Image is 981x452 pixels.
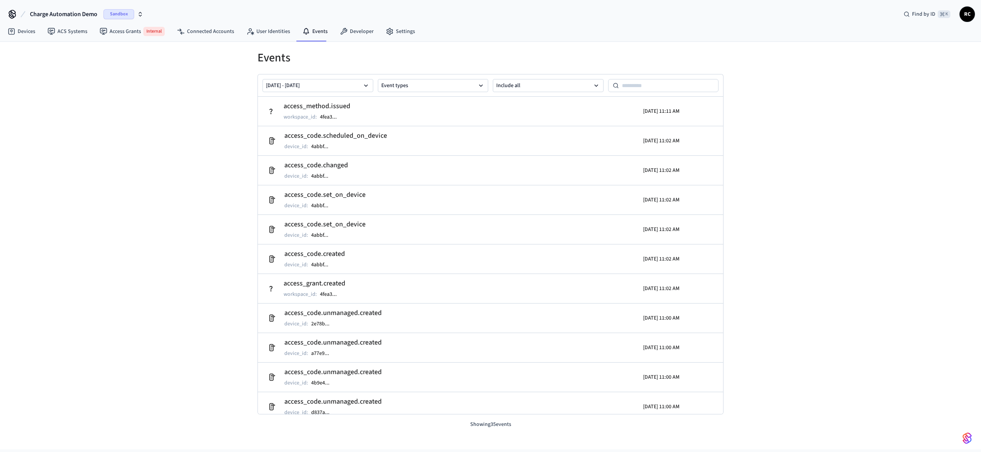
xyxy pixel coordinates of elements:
[284,367,382,378] h2: access_code.unmanaged.created
[284,190,366,200] h2: access_code.set_on_device
[643,285,679,292] p: [DATE] 11:02 AM
[643,255,679,263] p: [DATE] 11:02 AM
[284,350,308,357] p: device_id :
[310,260,336,269] button: 4abbf...
[2,25,41,38] a: Devices
[258,51,723,65] h1: Events
[310,378,337,388] button: 4b9e4...
[897,7,956,21] div: Find by ID⌘ K
[334,25,380,38] a: Developer
[103,9,134,19] span: Sandbox
[284,219,366,230] h2: access_code.set_on_device
[310,408,337,417] button: d837a...
[284,101,350,112] h2: access_method.issued
[380,25,421,38] a: Settings
[643,373,679,381] p: [DATE] 11:00 AM
[963,432,972,444] img: SeamLogoGradient.69752ec5.svg
[284,396,382,407] h2: access_code.unmanaged.created
[284,320,308,328] p: device_id :
[284,308,382,318] h2: access_code.unmanaged.created
[378,79,489,92] button: Event types
[318,112,344,122] button: 4fea3...
[284,379,308,387] p: device_id :
[284,409,308,416] p: device_id :
[284,337,382,348] h2: access_code.unmanaged.created
[30,10,97,19] span: Charge Automation Demo
[284,130,387,141] h2: access_code.scheduled_on_device
[284,290,317,298] p: workspace_id :
[938,10,950,18] span: ⌘ K
[284,113,317,121] p: workspace_id :
[284,143,308,150] p: device_id :
[310,201,336,210] button: 4abbf...
[240,25,296,38] a: User Identities
[310,172,336,181] button: 4abbf...
[960,7,974,21] span: RC
[912,10,935,18] span: Find by ID
[643,137,679,145] p: [DATE] 11:02 AM
[284,261,308,269] p: device_id :
[643,196,679,204] p: [DATE] 11:02 AM
[284,202,308,210] p: device_id :
[284,172,308,180] p: device_id :
[41,25,94,38] a: ACS Systems
[643,167,679,174] p: [DATE] 11:02 AM
[643,403,679,411] p: [DATE] 11:00 AM
[284,278,345,289] h2: access_grant.created
[262,79,373,92] button: [DATE] - [DATE]
[284,231,308,239] p: device_id :
[94,24,171,39] a: Access GrantsInternal
[643,344,679,351] p: [DATE] 11:00 AM
[143,27,165,36] span: Internal
[284,249,345,259] h2: access_code.created
[171,25,240,38] a: Connected Accounts
[310,142,336,151] button: 4abbf...
[643,107,679,115] p: [DATE] 11:11 AM
[310,319,337,328] button: 2e78b...
[643,226,679,233] p: [DATE] 11:02 AM
[258,421,723,429] p: Showing 35 events
[296,25,334,38] a: Events
[284,160,348,171] h2: access_code.changed
[643,314,679,322] p: [DATE] 11:00 AM
[960,7,975,22] button: RC
[310,231,336,240] button: 4abbf...
[493,79,604,92] button: Include all
[310,349,337,358] button: a77e9...
[318,290,344,299] button: 4fea3...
